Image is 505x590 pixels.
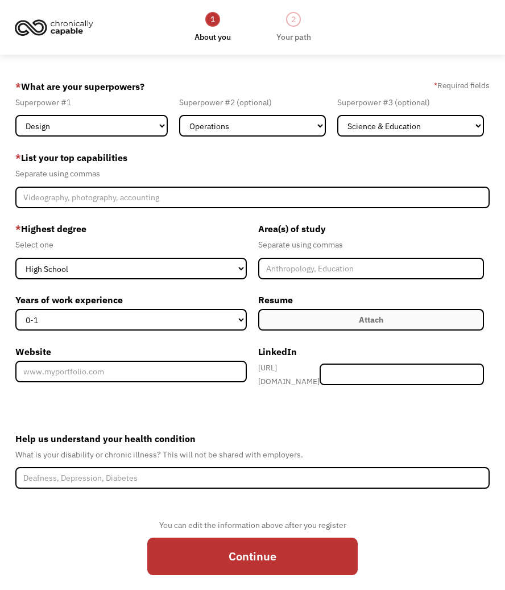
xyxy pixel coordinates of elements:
[15,167,490,180] div: Separate using commas
[15,238,247,251] div: Select one
[258,258,484,279] input: Anthropology, Education
[359,313,383,327] div: Attach
[15,220,247,238] label: Highest degree
[258,343,484,361] label: LinkedIn
[15,148,490,167] label: List your top capabilities
[11,15,97,40] img: Chronically Capable logo
[258,309,484,331] label: Attach
[194,30,231,44] div: About you
[15,77,144,96] label: What are your superpowers?
[276,30,311,44] div: Your path
[258,220,484,238] label: Area(s) of study
[147,518,358,532] div: You can edit the information above after you register
[15,448,490,461] div: What is your disability or chronic illness? This will not be shared with employers.
[286,12,301,27] div: 2
[276,11,311,44] a: 2Your path
[15,467,490,489] input: Deafness, Depression, Diabetes
[15,77,490,587] form: Member-Create-Step1
[15,291,247,309] label: Years of work experience
[15,343,247,361] label: Website
[15,187,490,208] input: Videography, photography, accounting
[337,96,484,109] div: Superpower #3 (optional)
[15,96,168,109] div: Superpower #1
[194,11,231,44] a: 1About you
[258,361,320,388] div: [URL][DOMAIN_NAME]
[179,96,326,109] div: Superpower #2 (optional)
[258,238,484,251] div: Separate using commas
[258,291,484,309] label: Resume
[147,538,358,575] input: Continue
[15,361,247,382] input: www.myportfolio.com
[434,79,490,92] label: Required fields
[15,430,490,448] label: Help us understand your health condition
[205,12,220,27] div: 1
